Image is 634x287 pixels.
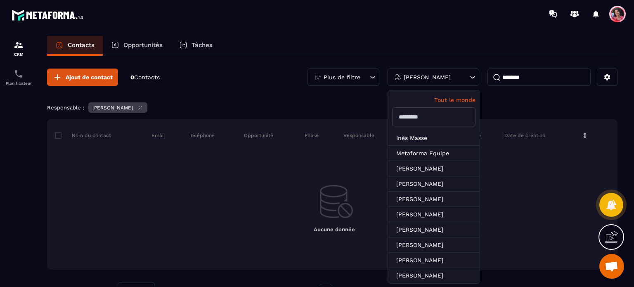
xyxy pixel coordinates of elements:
img: logo [12,7,86,23]
p: Responsable : [47,104,84,111]
li: [PERSON_NAME] [388,237,480,253]
a: Contacts [47,36,103,56]
span: Aucune donnée [314,226,355,232]
li: [PERSON_NAME] [388,253,480,268]
p: Contacts [68,41,95,49]
li: Inès Masse [388,130,480,146]
p: Email [151,132,165,139]
p: Opportunités [123,41,163,49]
li: [PERSON_NAME] [388,222,480,237]
span: Contacts [134,74,160,81]
img: formation [14,40,24,50]
p: Opportunité [244,132,273,139]
p: Tâches [192,41,213,49]
p: Téléphone [190,132,215,139]
p: Responsable [343,132,374,139]
p: Plus de filtre [324,74,360,80]
li: [PERSON_NAME] [388,161,480,176]
div: Ouvrir le chat [599,254,624,279]
span: Ajout de contact [66,73,113,81]
p: CRM [2,52,35,57]
li: [PERSON_NAME] [388,192,480,207]
p: [PERSON_NAME] [92,105,133,111]
li: [PERSON_NAME] [388,176,480,192]
p: Date de création [504,132,545,139]
li: Metaforma Equipe [388,146,480,161]
li: [PERSON_NAME] [388,207,480,222]
a: schedulerschedulerPlanificateur [2,63,35,92]
img: scheduler [14,69,24,79]
a: Opportunités [103,36,171,56]
p: 0 [130,74,160,81]
p: Planificateur [2,81,35,85]
p: Phase [305,132,319,139]
button: Ajout de contact [47,69,118,86]
p: Nom du contact [55,132,111,139]
a: formationformationCRM [2,34,35,63]
p: [PERSON_NAME] [404,74,451,80]
p: Tout le monde [392,97,475,103]
a: Tâches [171,36,221,56]
li: [PERSON_NAME] [388,268,480,283]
